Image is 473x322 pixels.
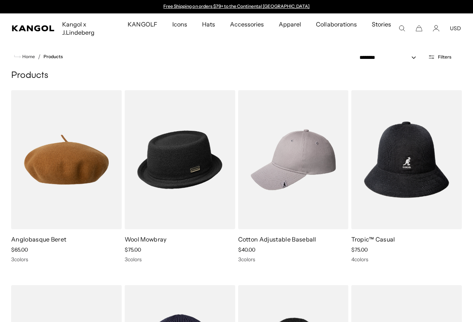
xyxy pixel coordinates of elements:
a: Account [433,25,440,32]
a: Tropic™ Casual [351,236,395,243]
span: Apparel [279,13,301,35]
span: KANGOLF [128,13,157,35]
div: 3 colors [125,256,235,263]
h1: Products [11,70,462,81]
div: 4 colors [351,256,462,263]
a: Cotton Adjustable Baseball [238,236,316,243]
img: Wool Mowbray [125,90,235,229]
a: Apparel [271,13,309,35]
select: Sort by: Featured [357,54,424,61]
li: / [35,52,41,61]
img: Tropic™ Casual [351,90,462,229]
div: 3 colors [238,256,349,263]
a: Icons [165,13,195,35]
a: Wool Mowbray [125,236,167,243]
a: Home [14,53,35,60]
div: 3 colors [11,256,122,263]
span: $75.00 [351,246,368,253]
span: Home [21,54,35,59]
span: Accessories [230,13,264,35]
span: Icons [172,13,187,35]
span: $65.00 [11,246,28,253]
button: USD [450,25,461,32]
a: KANGOLF [120,13,164,35]
a: Stories [364,13,399,43]
a: Hats [195,13,223,35]
div: Announcement [160,4,313,10]
button: Cart [416,25,422,32]
a: Collaborations [309,13,364,35]
span: Filters [438,54,451,60]
img: Cotton Adjustable Baseball [238,90,349,229]
img: Anglobasque Beret [11,90,122,229]
a: Free Shipping on orders $79+ to the Continental [GEOGRAPHIC_DATA] [163,3,310,9]
summary: Search here [399,25,405,32]
a: Kangol [12,25,55,31]
span: Hats [202,13,215,35]
a: Accessories [223,13,271,35]
span: Kangol x J.Lindeberg [62,13,113,43]
a: Anglobasque Beret [11,236,66,243]
span: Collaborations [316,13,357,35]
span: Stories [372,13,391,43]
span: $75.00 [125,246,141,253]
span: $40.00 [238,246,255,253]
slideshow-component: Announcement bar [160,4,313,10]
a: Products [44,54,63,59]
div: 1 of 2 [160,4,313,10]
a: Kangol x J.Lindeberg [55,13,120,43]
button: Open filters [424,54,456,60]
